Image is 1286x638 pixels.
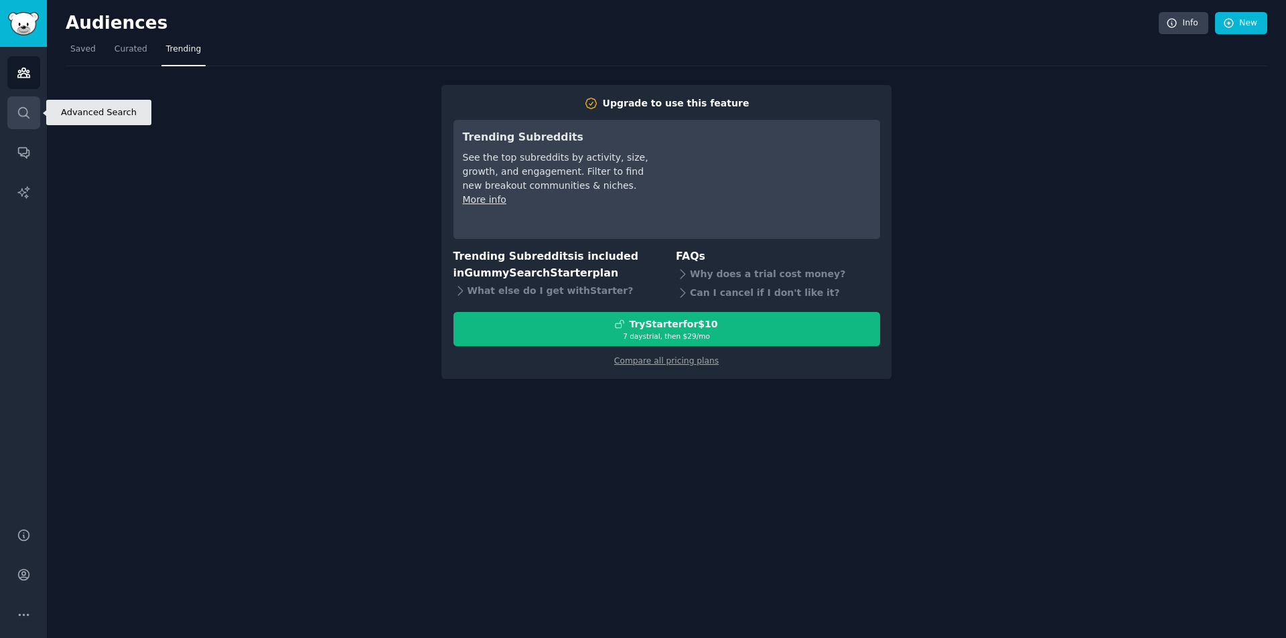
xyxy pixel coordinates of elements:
[70,44,96,56] span: Saved
[8,12,39,35] img: GummySearch logo
[676,265,880,284] div: Why does a trial cost money?
[670,129,871,230] iframe: YouTube video player
[463,194,506,205] a: More info
[629,317,717,331] div: Try Starter for $10
[454,331,879,341] div: 7 days trial, then $ 29 /mo
[676,248,880,265] h3: FAQs
[614,356,719,366] a: Compare all pricing plans
[161,39,206,66] a: Trending
[1215,12,1267,35] a: New
[463,151,651,193] div: See the top subreddits by activity, size, growth, and engagement. Filter to find new breakout com...
[453,312,880,346] button: TryStarterfor$107 daystrial, then $29/mo
[1159,12,1208,35] a: Info
[463,129,651,146] h3: Trending Subreddits
[676,284,880,303] div: Can I cancel if I don't like it?
[464,266,592,279] span: GummySearch Starter
[66,39,100,66] a: Saved
[110,39,152,66] a: Curated
[115,44,147,56] span: Curated
[166,44,201,56] span: Trending
[66,13,1159,34] h2: Audiences
[603,96,749,110] div: Upgrade to use this feature
[453,248,658,281] h3: Trending Subreddits is included in plan
[453,281,658,300] div: What else do I get with Starter ?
